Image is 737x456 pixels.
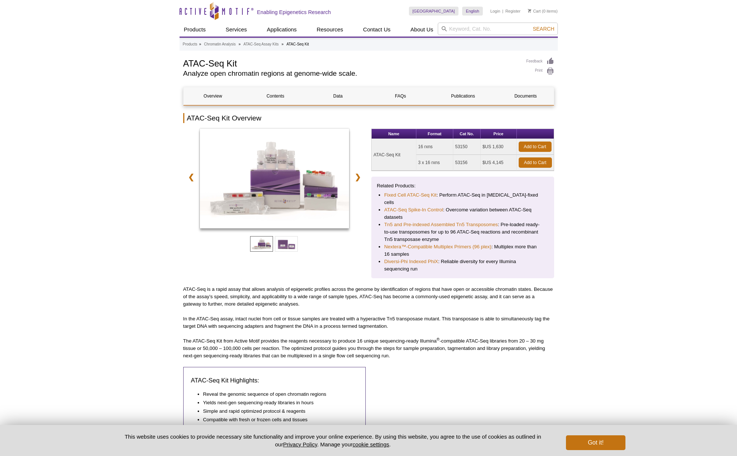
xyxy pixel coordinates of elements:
a: Products [183,41,197,48]
li: Simple and rapid optimized protocol & reagents [203,408,351,415]
th: Name [372,129,416,139]
button: Got it! [566,435,625,450]
li: : Overcome variation between ATAC-Seq datasets [384,206,541,221]
sup: ® [437,337,440,341]
a: ATAC-Seq Spike-In Control [384,206,443,214]
a: ❮ [183,169,199,186]
td: 3 x 16 rxns [416,155,453,171]
a: Documents [496,87,555,105]
button: cookie settings [352,441,389,448]
p: In the ATAC-Seq assay, intact nuclei from cell or tissue samples are treated with a hyperactive T... [183,315,554,330]
li: ATAC-Seq Kit [286,42,309,46]
a: Tn5 and Pre-indexed Assembled Tn5 Transposomes [384,221,498,228]
a: Login [490,8,500,14]
a: Services [221,23,252,37]
input: Keyword, Cat. No. [438,23,558,35]
a: Privacy Policy [283,441,317,448]
button: Search [530,25,556,32]
li: Compatible with fresh or frozen cells and tissues [203,416,351,423]
a: Add to Cart [519,157,552,168]
th: Price [481,129,516,139]
a: Register [505,8,521,14]
a: Resources [312,23,348,37]
a: Fixed Cell ATAC-Seq Kit [384,191,437,199]
h1: ATAC-Seq Kit [183,57,519,68]
th: Cat No. [453,129,481,139]
a: Feedback [526,57,554,65]
a: [GEOGRAPHIC_DATA] [409,7,459,16]
img: Your Cart [528,9,531,13]
li: (0 items) [528,7,558,16]
a: Cart [528,8,541,14]
p: The ATAC-Seq Kit from Active Motif provides the reagents necessary to produce 16 unique sequencin... [183,337,554,360]
a: Contact Us [359,23,395,37]
li: » [239,42,241,46]
a: Applications [262,23,301,37]
li: » [282,42,284,46]
a: ❯ [350,169,366,186]
a: About Us [406,23,438,37]
li: : Pre-loaded ready-to-use transposomes for up to 96 ATAC-Seq reactions and recombinant Tn5 transp... [384,221,541,243]
a: ATAC-Seq Assay Kits [243,41,279,48]
a: Chromatin Analysis [204,41,236,48]
a: Diversi-Phi Indexed PhiX [384,258,438,265]
span: Search [533,26,554,32]
a: Nextera™-Compatible Multiplex Primers (96 plex) [384,243,491,251]
td: 16 rxns [416,139,453,155]
a: Print [526,67,554,75]
td: 53150 [453,139,481,155]
td: $US 1,630 [481,139,516,155]
li: | [502,7,504,16]
li: Reveal the genomic sequence of open chromatin regions [203,391,351,398]
p: ATAC-Seq is a rapid assay that allows analysis of epigenetic profiles across the genome by identi... [183,286,554,308]
p: This website uses cookies to provide necessary site functionality and improve your online experie... [112,433,554,448]
li: » [199,42,201,46]
td: $US 4,145 [481,155,516,171]
a: Data [308,87,367,105]
a: FAQs [371,87,430,105]
img: ATAC-Seq Kit [200,129,349,228]
li: : Perform ATAC-Seq in [MEDICAL_DATA]-fixed cells [384,191,541,206]
a: ATAC-Seq Kit [200,129,349,231]
th: Format [416,129,453,139]
li: Yields next-gen sequencing-ready libraries in hours [203,399,351,406]
li: : Reliable diversity for every Illumina sequencing run [384,258,541,273]
a: Overview [184,87,242,105]
td: 53156 [453,155,481,171]
li: : Multiplex more than 16 samples [384,243,541,258]
h3: ATAC-Seq Kit Highlights: [191,376,358,385]
p: Related Products: [377,182,549,190]
a: English [462,7,483,16]
h2: ATAC-Seq Kit Overview [183,113,554,123]
td: ATAC-Seq Kit [372,139,416,171]
a: Contents [246,87,305,105]
h2: Enabling Epigenetics Research [257,9,331,16]
a: Publications [434,87,492,105]
a: Add to Cart [519,142,552,152]
h2: Analyze open chromatin regions at genome-wide scale. [183,70,519,77]
a: Products [180,23,210,37]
